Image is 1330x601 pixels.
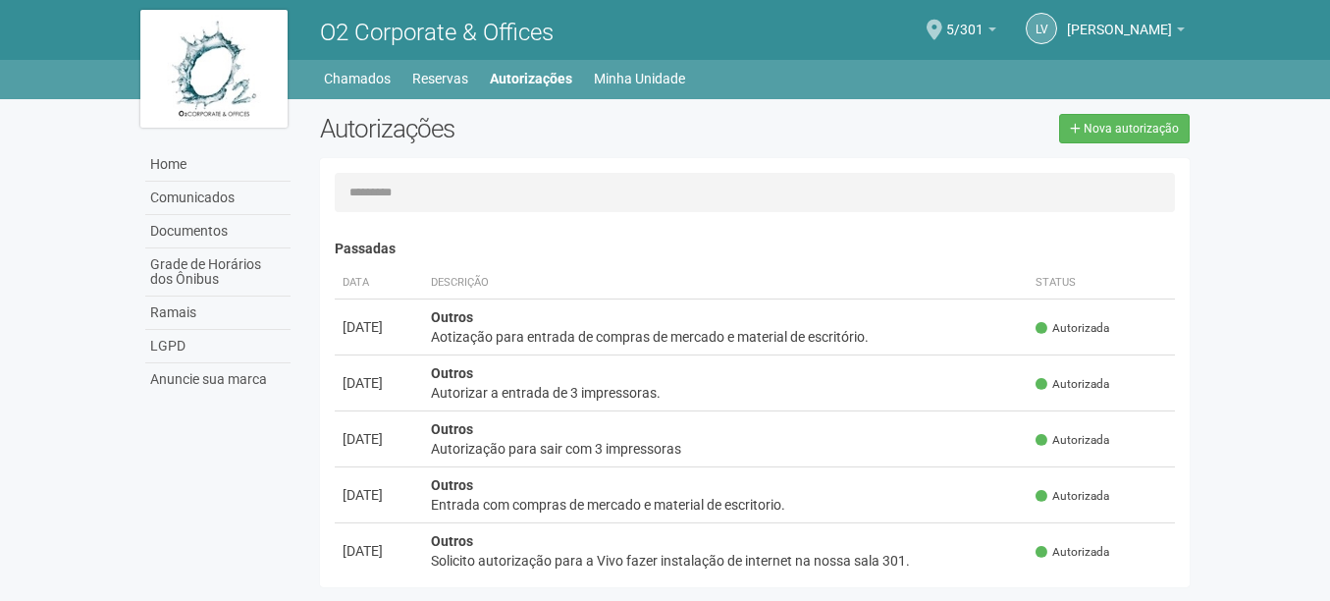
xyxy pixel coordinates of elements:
a: Anuncie sua marca [145,363,291,396]
a: Autorizações [490,65,572,92]
span: O2 Corporate & Offices [320,19,554,46]
a: Reservas [412,65,468,92]
div: [DATE] [343,541,415,561]
span: 5/301 [946,3,984,37]
span: Luis Vasconcelos Porto Fernandes [1067,3,1172,37]
strong: Outros [431,365,473,381]
strong: Outros [431,421,473,437]
div: Aotização para entrada de compras de mercado e material de escritório. [431,327,1021,347]
a: Home [145,148,291,182]
div: Solicito autorização para a Vivo fazer instalação de internet na nossa sala 301. [431,551,1021,571]
a: Grade de Horários dos Ônibus [145,248,291,297]
div: Entrada com compras de mercado e material de escritorio. [431,495,1021,515]
strong: Outros [431,533,473,549]
a: Nova autorização [1059,114,1190,143]
a: Documentos [145,215,291,248]
img: logo.jpg [140,10,288,128]
h2: Autorizações [320,114,740,143]
h4: Passadas [335,242,1176,256]
span: Autorizada [1036,544,1109,561]
a: LV [1026,13,1057,44]
a: Comunicados [145,182,291,215]
a: LGPD [145,330,291,363]
th: Descrição [423,267,1029,300]
div: Autorizar a entrada de 3 impressoras. [431,383,1021,403]
div: Autorização para sair com 3 impressoras [431,439,1021,459]
a: Chamados [324,65,391,92]
a: [PERSON_NAME] [1067,25,1185,40]
th: Data [335,267,423,300]
div: [DATE] [343,373,415,393]
span: Autorizada [1036,376,1109,393]
th: Status [1028,267,1175,300]
div: [DATE] [343,317,415,337]
span: Nova autorização [1084,122,1179,136]
div: [DATE] [343,429,415,449]
a: Ramais [145,297,291,330]
div: [DATE] [343,485,415,505]
a: Minha Unidade [594,65,685,92]
strong: Outros [431,477,473,493]
span: Autorizada [1036,488,1109,505]
a: 5/301 [946,25,996,40]
span: Autorizada [1036,320,1109,337]
span: Autorizada [1036,432,1109,449]
strong: Outros [431,309,473,325]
